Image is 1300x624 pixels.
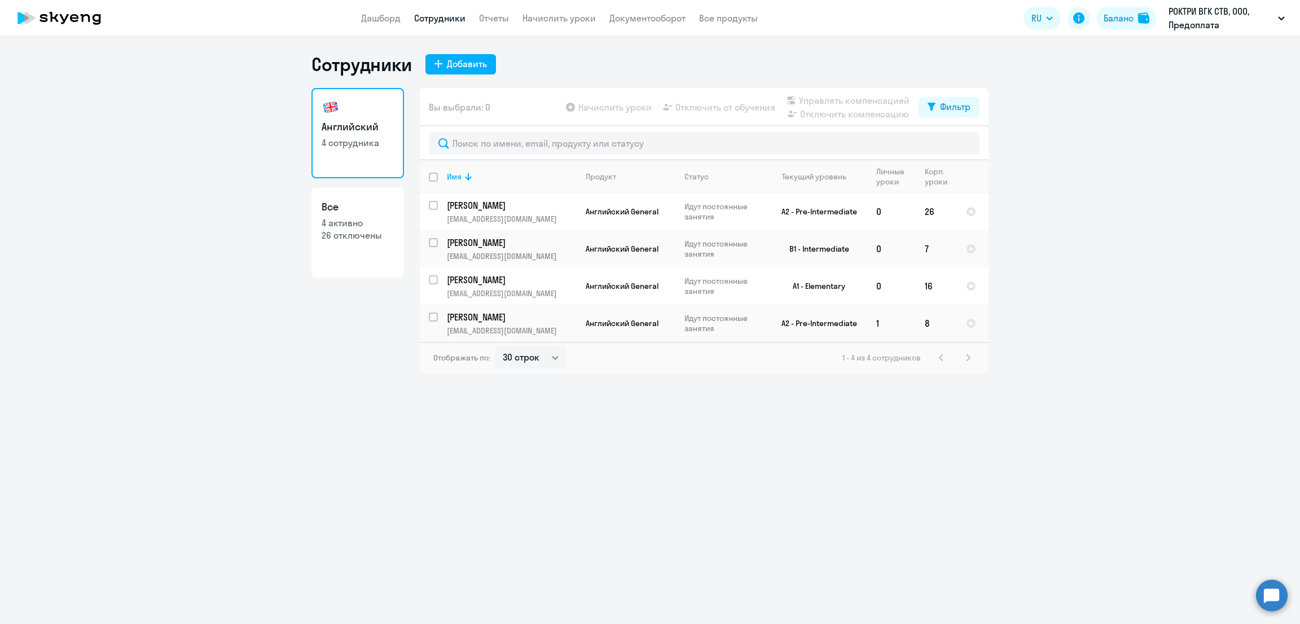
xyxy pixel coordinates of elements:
[782,172,846,182] div: Текущий уровень
[447,326,576,336] p: [EMAIL_ADDRESS][DOMAIN_NAME]
[322,217,394,229] p: 4 активно
[762,267,867,305] td: A1 - Elementary
[919,97,980,117] button: Фильтр
[322,98,340,116] img: english
[322,200,394,214] h3: Все
[771,172,867,182] div: Текущий уровень
[916,193,957,230] td: 26
[447,172,576,182] div: Имя
[867,230,916,267] td: 0
[867,267,916,305] td: 0
[447,199,576,212] a: [PERSON_NAME]
[586,318,658,328] span: Английский General
[1138,12,1149,24] img: balance
[447,236,574,249] p: [PERSON_NAME]
[1031,11,1042,25] span: RU
[433,353,490,363] span: Отображать по:
[322,137,394,149] p: 4 сотрудника
[684,313,762,333] p: Идут постоянные занятия
[447,172,462,182] div: Имя
[414,12,465,24] a: Сотрудники
[479,12,509,24] a: Отчеты
[311,53,412,76] h1: Сотрудники
[684,172,762,182] div: Статус
[916,267,957,305] td: 16
[842,353,921,363] span: 1 - 4 из 4 сотрудников
[447,199,574,212] p: [PERSON_NAME]
[609,12,686,24] a: Документооборот
[1024,7,1061,29] button: RU
[916,305,957,342] td: 8
[916,230,957,267] td: 7
[1097,7,1156,29] button: Балансbalance
[876,166,915,187] div: Личные уроки
[447,311,576,323] a: [PERSON_NAME]
[684,276,762,296] p: Идут постоянные занятия
[876,166,908,187] div: Личные уроки
[762,230,867,267] td: B1 - Intermediate
[429,132,980,155] input: Поиск по имени, email, продукту или статусу
[322,229,394,241] p: 26 отключены
[447,274,574,286] p: [PERSON_NAME]
[586,206,658,217] span: Английский General
[447,251,576,261] p: [EMAIL_ADDRESS][DOMAIN_NAME]
[425,54,496,74] button: Добавить
[1104,11,1134,25] div: Баланс
[322,120,394,134] h3: Английский
[447,214,576,224] p: [EMAIL_ADDRESS][DOMAIN_NAME]
[586,172,616,182] div: Продукт
[586,172,675,182] div: Продукт
[867,193,916,230] td: 0
[1169,5,1273,32] p: РОКТРИ ВГК СТВ, ООО, Предоплата
[447,311,574,323] p: [PERSON_NAME]
[867,305,916,342] td: 1
[586,244,658,254] span: Английский General
[361,12,401,24] a: Дашборд
[522,12,596,24] a: Начислить уроки
[762,193,867,230] td: A2 - Pre-Intermediate
[1163,5,1290,32] button: РОКТРИ ВГК СТВ, ООО, Предоплата
[925,166,949,187] div: Корп. уроки
[429,100,490,114] span: Вы выбрали: 0
[699,12,758,24] a: Все продукты
[684,201,762,222] p: Идут постоянные занятия
[311,187,404,278] a: Все4 активно26 отключены
[940,100,970,113] div: Фильтр
[447,288,576,298] p: [EMAIL_ADDRESS][DOMAIN_NAME]
[311,88,404,178] a: Английский4 сотрудника
[586,281,658,291] span: Английский General
[684,239,762,259] p: Идут постоянные занятия
[447,274,576,286] a: [PERSON_NAME]
[447,236,576,249] a: [PERSON_NAME]
[684,172,709,182] div: Статус
[447,57,487,71] div: Добавить
[762,305,867,342] td: A2 - Pre-Intermediate
[925,166,956,187] div: Корп. уроки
